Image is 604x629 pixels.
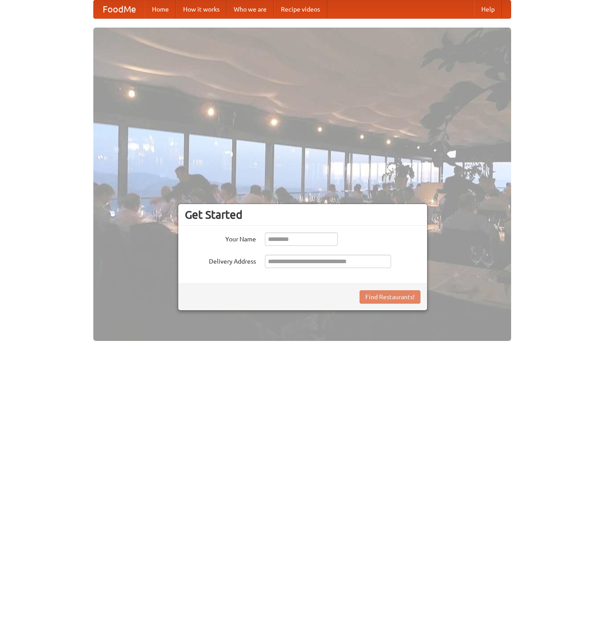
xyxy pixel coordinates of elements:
[274,0,327,18] a: Recipe videos
[145,0,176,18] a: Home
[360,290,420,304] button: Find Restaurants!
[185,255,256,266] label: Delivery Address
[227,0,274,18] a: Who we are
[185,232,256,244] label: Your Name
[94,0,145,18] a: FoodMe
[474,0,502,18] a: Help
[185,208,420,221] h3: Get Started
[176,0,227,18] a: How it works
